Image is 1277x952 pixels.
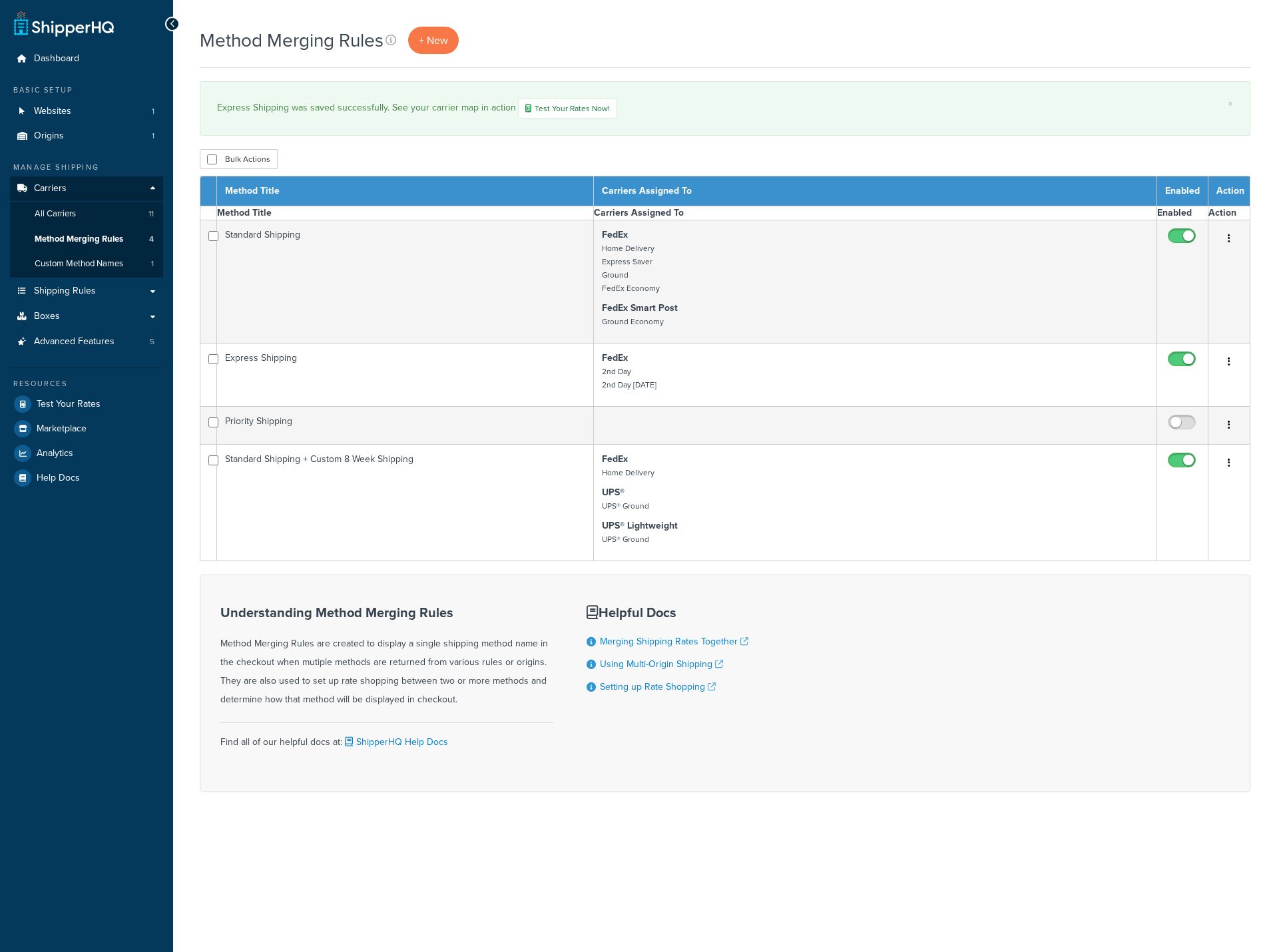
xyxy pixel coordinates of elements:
a: Help Docs [10,466,163,490]
button: Bulk Actions [200,149,278,169]
a: ShipperHQ Home [14,10,114,37]
a: Merging Shipping Rates Together [600,634,748,648]
strong: FedEx [602,452,628,466]
div: Basic Setup [10,85,163,96]
h3: Helpful Docs [587,605,748,620]
li: Websites [10,99,163,124]
span: Test Your Rates [37,399,101,410]
a: Carriers [10,176,163,201]
span: 1 [152,106,154,117]
span: + New [419,33,448,48]
a: All Carriers 11 [10,202,163,226]
div: Express Shipping was saved successfully. See your carrier map in action [217,99,1233,119]
a: Websites 1 [10,99,163,124]
td: Express Shipping [217,344,594,407]
a: Method Merging Rules 4 [10,227,163,252]
td: Standard Shipping [217,220,594,344]
li: Advanced Features [10,330,163,354]
small: Home Delivery [602,467,654,479]
strong: FedEx Smart Post [602,301,678,315]
span: Shipping Rules [34,286,96,297]
a: Test Your Rates Now! [518,99,617,119]
span: Boxes [34,311,60,322]
span: Dashboard [34,53,79,65]
h1: Method Merging Rules [200,27,383,53]
span: Custom Method Names [35,258,123,270]
th: Method Title [217,206,594,220]
a: Test Your Rates [10,392,163,416]
span: Origins [34,130,64,142]
th: Carriers Assigned To [593,206,1156,220]
span: 11 [148,208,154,220]
span: 5 [150,336,154,348]
a: × [1228,99,1233,109]
strong: UPS® [602,485,625,499]
li: Carriers [10,176,163,278]
div: Resources [10,378,163,389]
th: Action [1208,176,1250,206]
h3: Understanding Method Merging Rules [220,605,553,620]
small: Ground Economy [602,316,664,328]
span: Method Merging Rules [35,234,123,245]
span: All Carriers [35,208,76,220]
strong: FedEx [602,351,628,365]
td: Priority Shipping [217,407,594,445]
a: + New [408,27,459,54]
a: Marketplace [10,417,163,441]
span: Analytics [37,448,73,459]
span: Advanced Features [34,336,115,348]
div: Method Merging Rules are created to display a single shipping method name in the checkout when mu... [220,605,553,709]
th: Carriers Assigned To [593,176,1156,206]
strong: UPS® Lightweight [602,519,678,533]
a: Custom Method Names 1 [10,252,163,276]
small: UPS® Ground [602,533,649,545]
li: Method Merging Rules [10,227,163,252]
span: 4 [149,234,154,245]
a: Boxes [10,304,163,329]
th: Enabled [1157,176,1208,206]
li: All Carriers [10,202,163,226]
a: Analytics [10,441,163,465]
span: Help Docs [37,473,80,484]
a: Setting up Rate Shopping [600,680,716,694]
small: UPS® Ground [602,500,649,512]
a: Dashboard [10,47,163,71]
a: Shipping Rules [10,279,163,304]
div: Manage Shipping [10,162,163,173]
small: 2nd Day 2nd Day [DATE] [602,365,656,391]
td: Standard Shipping + Custom 8 Week Shipping [217,445,594,561]
span: Marketplace [37,423,87,435]
th: Method Title [217,176,594,206]
strong: FedEx [602,228,628,242]
a: Using Multi-Origin Shipping [600,657,723,671]
a: ShipperHQ Help Docs [342,735,448,749]
li: Origins [10,124,163,148]
span: Carriers [34,183,67,194]
div: Find all of our helpful docs at: [220,722,553,752]
span: Websites [34,106,71,117]
th: Action [1208,206,1250,220]
small: Home Delivery Express Saver Ground FedEx Economy [602,242,660,294]
a: Advanced Features 5 [10,330,163,354]
span: 1 [151,258,154,270]
li: Custom Method Names [10,252,163,276]
span: 1 [152,130,154,142]
th: Enabled [1157,206,1208,220]
a: Origins 1 [10,124,163,148]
